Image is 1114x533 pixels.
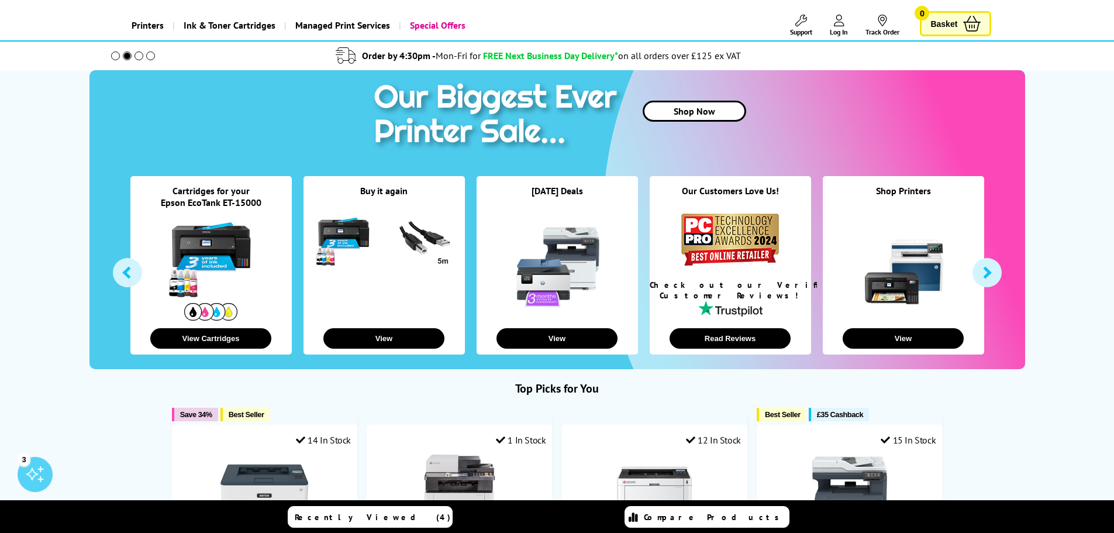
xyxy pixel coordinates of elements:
[436,50,481,61] span: Mon-Fri for
[95,46,982,66] li: modal_delivery
[130,185,292,197] div: Cartridges for your
[809,408,869,421] button: £35 Cashback
[368,70,629,162] img: printer sale
[650,280,811,301] div: Check out our Verified Customer Reviews!
[172,408,218,421] button: Save 34%
[644,512,785,522] span: Compare Products
[220,408,270,421] button: Best Seller
[362,50,481,61] span: Order by 4:30pm -
[915,6,929,20] span: 0
[625,506,789,528] a: Compare Products
[865,15,899,36] a: Track Order
[477,185,638,211] div: [DATE] Deals
[830,15,848,36] a: Log In
[686,434,741,446] div: 12 In Stock
[643,101,746,122] a: Shop Now
[930,16,957,32] span: Basket
[284,11,399,40] a: Managed Print Services
[881,434,936,446] div: 15 In Stock
[173,11,284,40] a: Ink & Toner Cartridges
[843,328,964,349] button: View
[757,408,806,421] button: Best Seller
[920,11,991,36] a: Basket 0
[229,410,264,419] span: Best Seller
[670,328,791,349] button: Read Reviews
[823,185,984,211] div: Shop Printers
[483,50,618,61] span: FREE Next Business Day Delivery*
[618,50,741,61] div: on all orders over £125 ex VAT
[18,453,30,466] div: 3
[123,11,173,40] a: Printers
[765,410,801,419] span: Best Seller
[790,15,812,36] a: Support
[180,410,212,419] span: Save 34%
[817,410,863,419] span: £35 Cashback
[323,328,444,349] button: View
[790,27,812,36] span: Support
[496,434,546,446] div: 1 In Stock
[360,185,408,197] a: Buy it again
[830,27,848,36] span: Log In
[296,434,351,446] div: 14 In Stock
[288,506,453,528] a: Recently Viewed (4)
[295,512,451,522] span: Recently Viewed (4)
[150,328,271,349] button: View Cartridges
[496,328,618,349] button: View
[161,197,261,208] a: Epson EcoTank ET-15000
[184,11,275,40] span: Ink & Toner Cartridges
[399,11,474,40] a: Special Offers
[650,185,811,211] div: Our Customers Love Us!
